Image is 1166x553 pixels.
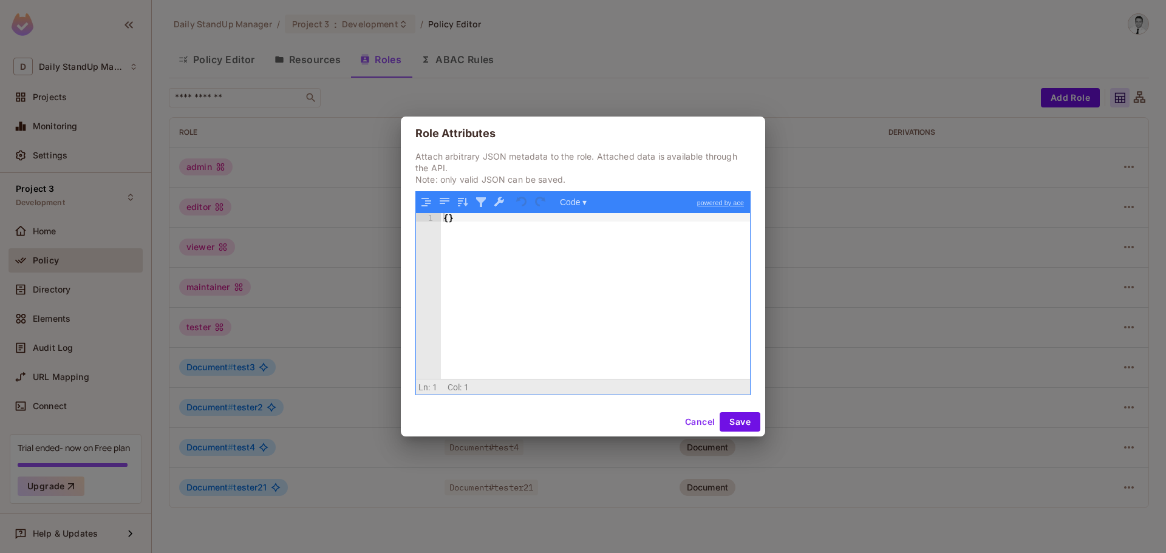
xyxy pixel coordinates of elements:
button: Sort contents [455,194,471,210]
div: 1 [416,213,441,222]
span: 1 [432,382,437,392]
span: Col: [448,382,462,392]
span: 1 [464,382,469,392]
button: Filter, sort, or transform contents [473,194,489,210]
button: Format JSON data, with proper indentation and line feeds (Ctrl+I) [418,194,434,210]
button: Cancel [680,412,720,432]
button: Compact JSON data, remove all whitespaces (Ctrl+Shift+I) [437,194,452,210]
button: Code ▾ [556,194,591,210]
a: powered by ace [691,192,750,214]
button: Repair JSON: fix quotes and escape characters, remove comments and JSONP notation, turn JavaScrip... [491,194,507,210]
button: Undo last action (Ctrl+Z) [514,194,530,210]
h2: Role Attributes [401,117,765,151]
button: Save [720,412,760,432]
button: Redo (Ctrl+Shift+Z) [533,194,548,210]
p: Attach arbitrary JSON metadata to the role. Attached data is available through the API. Note: onl... [415,151,751,185]
span: Ln: [418,382,430,392]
